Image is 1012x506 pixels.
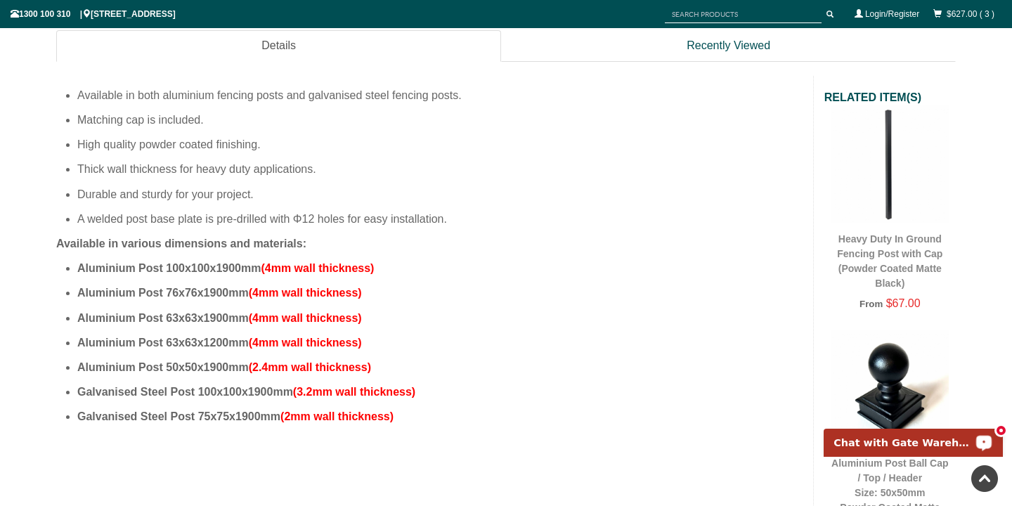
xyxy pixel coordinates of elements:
[77,108,803,132] li: Matching cap is included.
[815,413,1012,457] iframe: LiveChat chat widget
[249,337,362,349] span: (4mm wall thickness)
[77,386,293,398] span: Galvanised Steel Post 100x100x1900mm
[501,30,956,62] a: Recently Viewed
[824,90,956,105] h2: RELATED ITEM(S)
[77,207,803,231] li: A welded post base plate is pre-drilled with Φ12 holes for easy installation.
[865,9,919,19] a: Login/Register
[77,287,249,299] span: Aluminium Post 76x76x1900mm
[280,410,394,422] span: (2mm wall thickness)
[831,105,949,223] img: Heavy Duty In Ground Fencing Post with Cap (Powder Coated Matte Black) - Gate Warehouse
[261,262,374,274] span: (4mm wall thickness)
[77,361,249,373] span: Aluminium Post 50x50x1900mm
[249,312,362,324] span: (4mm wall thickness)
[11,9,176,19] span: 1300 100 310 | [STREET_ADDRESS]
[831,330,949,448] img: Aluminium Post Ball Cap / Top / Header - Size: 50x50mm - Powder Coated Matte Black - Gate Warehouse
[249,287,362,299] span: (4mm wall thickness)
[56,30,501,62] a: Details
[249,361,371,373] span: (2.4mm wall thickness)
[77,157,803,181] li: Thick wall thickness for heavy duty applications.
[77,312,249,324] span: Aluminium Post 63x63x1900mm
[77,83,803,108] li: Available in both aluminium fencing posts and galvanised steel fencing posts.
[56,238,306,249] span: Available in various dimensions and materials:
[947,9,994,19] a: $627.00 ( 3 )
[77,337,249,349] span: Aluminium Post 63x63x1200mm
[293,386,415,398] span: (3.2mm wall thickness)
[859,299,883,309] span: From
[665,6,822,23] input: SEARCH PRODUCTS
[77,262,261,274] span: Aluminium Post 100x100x1900mm
[77,182,803,207] li: Durable and sturdy for your project.
[77,132,803,157] li: High quality powder coated finishing.
[77,410,280,422] span: Galvanised Steel Post 75x75x1900mm
[837,233,942,289] a: Heavy Duty In Ground Fencing Post with Cap (Powder Coated Matte Black)
[886,297,921,309] span: $67.00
